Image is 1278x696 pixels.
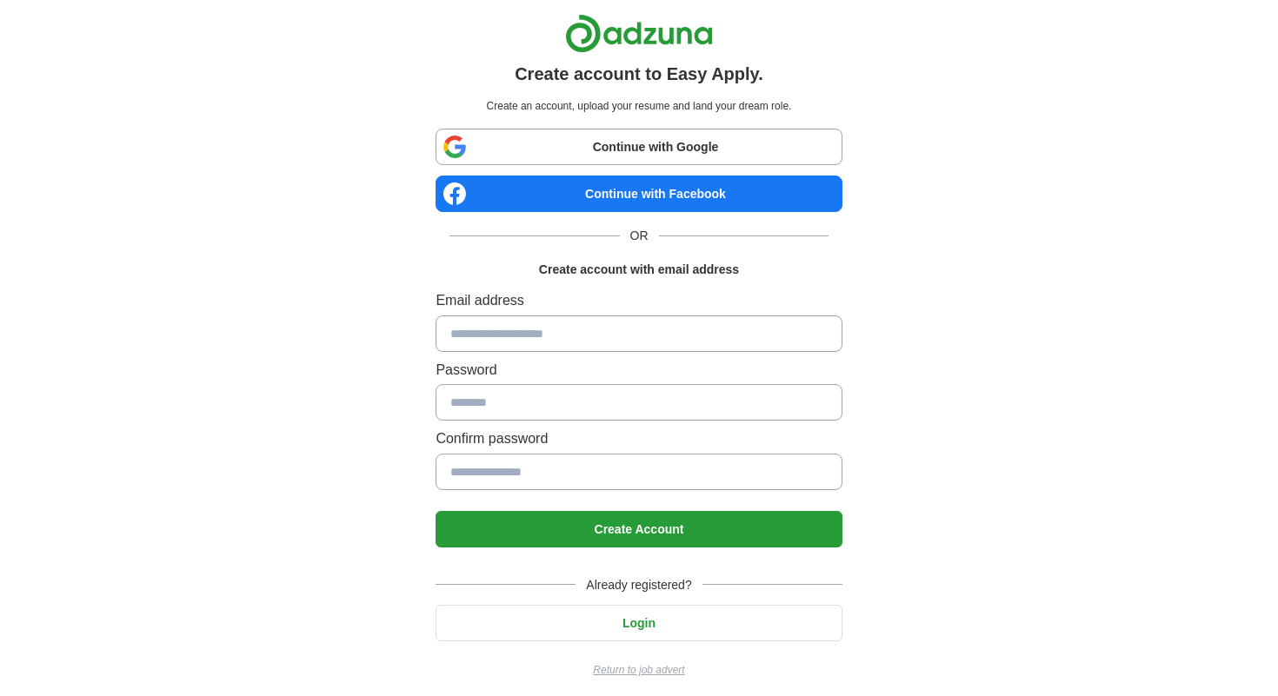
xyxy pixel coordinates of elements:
label: Email address [436,289,842,312]
button: Create Account [436,511,842,547]
a: Return to job advert [436,662,842,679]
h1: Create account with email address [539,260,739,279]
span: Already registered? [576,575,702,594]
p: Create an account, upload your resume and land your dream role. [439,98,838,115]
a: Login [436,616,842,630]
label: Confirm password [436,428,842,450]
label: Password [436,359,842,381]
span: OR [620,226,659,245]
h1: Create account to Easy Apply. [515,60,763,88]
img: Adzuna logo [565,14,713,53]
a: Continue with Google [436,129,842,165]
button: Login [436,605,842,641]
a: Continue with Facebook [436,176,842,212]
